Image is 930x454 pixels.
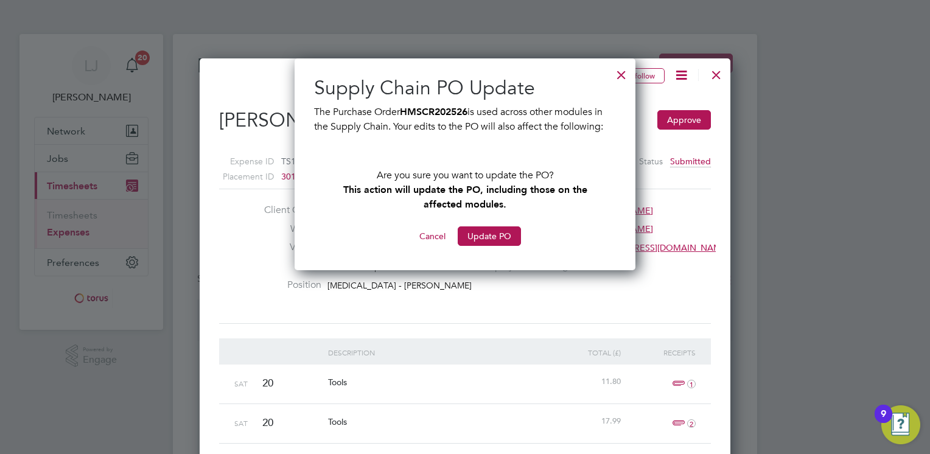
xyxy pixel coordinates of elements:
span: 20 [262,416,273,429]
p: Are you sure you want to update the PO? [314,148,616,212]
span: 17.99 [601,416,621,426]
button: Approve [657,110,711,130]
b: This action will update the PO, including those on the affected modules. [343,184,587,210]
h2: Supply Chain PO Update [314,75,616,101]
button: Open Resource Center, 9 new notifications [881,405,920,444]
span: [MEDICAL_DATA] - [PERSON_NAME] [327,280,472,291]
span: 301356 [281,171,310,182]
label: Worker [254,223,321,236]
label: Vendor [254,241,321,254]
i: 1 [687,380,696,388]
button: Unfollow [616,68,665,84]
span: 11.80 [601,376,621,386]
div: 9 [881,414,886,430]
label: Status [639,154,663,169]
label: Placement ID [204,169,274,184]
span: 20 [262,377,273,389]
label: Expense ID [204,154,274,169]
div: Description [325,338,550,366]
b: HMSCR202526 [400,106,467,117]
span: Tools [328,377,347,388]
span: Sat [234,418,248,428]
button: Update PO [458,226,521,246]
span: Tools [328,416,347,427]
p: The Purchase Order is used across other modules in the Supply Chain. Your edits to the PO will al... [314,105,616,134]
span: TS1824759 [281,156,325,167]
h2: [PERSON_NAME] Expense: [219,108,711,133]
span: [EMAIL_ADDRESS][DOMAIN_NAME] working@… [583,242,778,253]
div: Receipts [624,338,699,366]
i: 2 [687,419,696,428]
label: Position [254,279,321,292]
label: Site [254,260,321,273]
span: Sat [234,379,248,388]
div: Total (£) [549,338,624,366]
span: Submitted [670,156,711,167]
button: Cancel [410,226,455,246]
label: Client Config [254,204,321,217]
